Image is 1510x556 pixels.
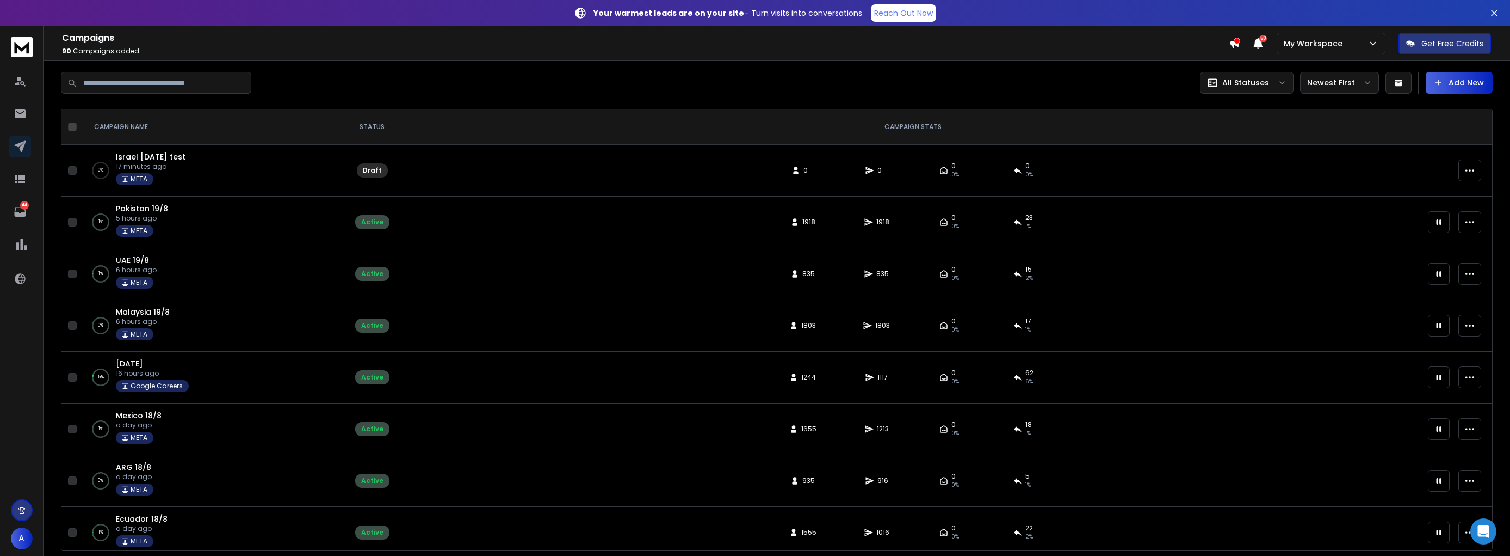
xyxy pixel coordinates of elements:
[1025,170,1033,179] span: 0%
[116,473,153,481] p: a day ago
[801,321,816,330] span: 1803
[131,278,147,287] p: META
[98,424,103,435] p: 1 %
[1421,38,1483,49] p: Get Free Credits
[62,46,71,56] span: 90
[871,4,936,22] a: Reach Out Now
[1025,472,1030,481] span: 5
[875,321,890,330] span: 1803
[116,462,151,473] a: ARG 18/8
[951,429,959,438] span: 0%
[1284,38,1347,49] p: My Workspace
[1259,35,1267,42] span: 50
[951,317,956,326] span: 0
[131,485,147,494] p: META
[1025,213,1033,222] span: 23
[81,197,339,248] td: 1%Pakistan 19/85 hours agoMETA
[116,358,143,369] span: [DATE]
[98,165,103,176] p: 0 %
[98,217,103,228] p: 1 %
[116,410,162,421] a: Mexico 18/8
[1470,518,1496,545] div: Open Intercom Messenger
[11,528,33,549] button: A
[1025,317,1031,326] span: 17
[1025,429,1031,438] span: 1 %
[951,377,959,386] span: 0%
[951,524,956,533] span: 0
[361,425,383,433] div: Active
[876,218,889,227] span: 1918
[361,321,383,330] div: Active
[405,109,1421,145] th: CAMPAIGN STATS
[951,472,956,481] span: 0
[131,433,147,442] p: META
[801,425,816,433] span: 1655
[81,300,339,352] td: 0%Malaysia 19/86 hours agoMETA
[361,528,383,537] div: Active
[98,527,103,538] p: 1 %
[11,37,33,57] img: logo
[802,218,815,227] span: 1918
[877,476,888,485] span: 916
[116,151,185,162] a: Israel [DATE] test
[361,476,383,485] div: Active
[951,265,956,274] span: 0
[116,317,170,326] p: 6 hours ago
[876,270,889,278] span: 835
[801,373,816,382] span: 1244
[1300,72,1379,94] button: Newest First
[116,162,185,171] p: 17 minutes ago
[1398,33,1491,54] button: Get Free Credits
[593,8,744,19] strong: Your warmest leads are on your site
[116,203,168,214] a: Pakistan 19/8
[81,145,339,197] td: 0%Israel [DATE] test17 minutes agoMETA
[951,369,956,377] span: 0
[62,32,1229,45] h1: Campaigns
[1025,420,1032,429] span: 18
[116,369,189,378] p: 16 hours ago
[98,475,103,486] p: 0 %
[116,307,170,317] a: Malaysia 19/8
[951,481,959,490] span: 0%
[803,166,814,175] span: 0
[81,352,339,404] td: 5%[DATE]16 hours agoGoogle Careers
[1025,524,1033,533] span: 22
[951,170,959,179] span: 0%
[116,266,157,274] p: 6 hours ago
[81,248,339,300] td: 1%UAE 19/86 hours agoMETA
[1025,162,1030,170] span: 0
[116,514,168,524] span: Ecuador 18/8
[951,162,956,170] span: 0
[116,214,168,223] p: 5 hours ago
[131,382,183,390] p: Google Careers
[361,218,383,227] div: Active
[951,274,959,283] span: 0%
[131,227,147,235] p: META
[131,537,147,546] p: META
[951,213,956,222] span: 0
[20,201,29,210] p: 44
[98,268,103,279] p: 1 %
[1025,377,1033,386] span: 6 %
[116,524,168,533] p: a day ago
[361,373,383,382] div: Active
[801,528,816,537] span: 1555
[876,528,889,537] span: 1016
[874,8,933,19] p: Reach Out Now
[951,420,956,429] span: 0
[877,425,889,433] span: 1213
[877,166,888,175] span: 0
[98,372,104,383] p: 5 %
[802,270,815,278] span: 835
[116,255,149,266] a: UAE 19/8
[1222,77,1269,88] p: All Statuses
[131,175,147,184] p: META
[131,330,147,339] p: META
